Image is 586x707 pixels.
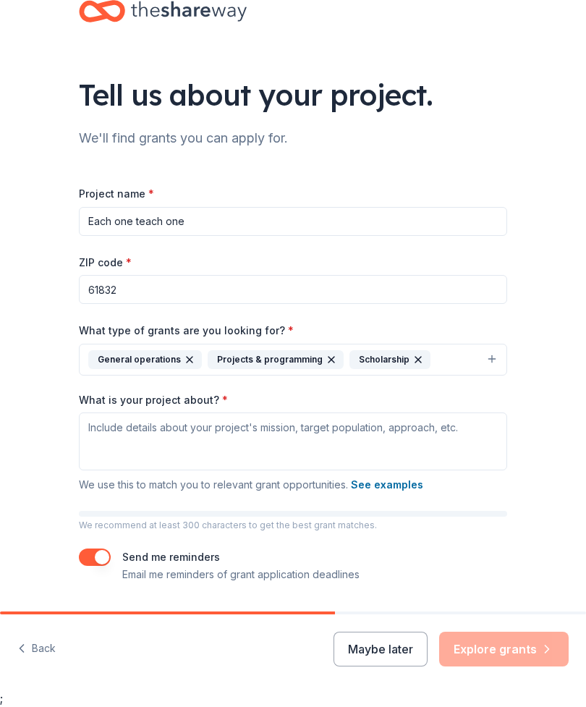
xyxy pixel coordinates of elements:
[79,255,132,270] label: ZIP code
[79,187,154,201] label: Project name
[79,344,507,376] button: General operationsProjects & programmingScholarship
[79,393,228,407] label: What is your project about?
[79,520,507,531] p: We recommend at least 300 characters to get the best grant matches.
[349,350,430,369] div: Scholarship
[334,632,428,666] button: Maybe later
[79,75,507,115] div: Tell us about your project.
[79,207,507,236] input: After school program
[351,476,423,494] button: See examples
[79,127,507,150] div: We'll find grants you can apply for.
[208,350,344,369] div: Projects & programming
[79,478,423,491] span: We use this to match you to relevant grant opportunities.
[122,551,220,563] label: Send me reminders
[79,275,507,304] input: 12345 (U.S. only)
[88,350,202,369] div: General operations
[79,323,294,338] label: What type of grants are you looking for?
[122,566,360,583] p: Email me reminders of grant application deadlines
[17,634,56,664] button: Back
